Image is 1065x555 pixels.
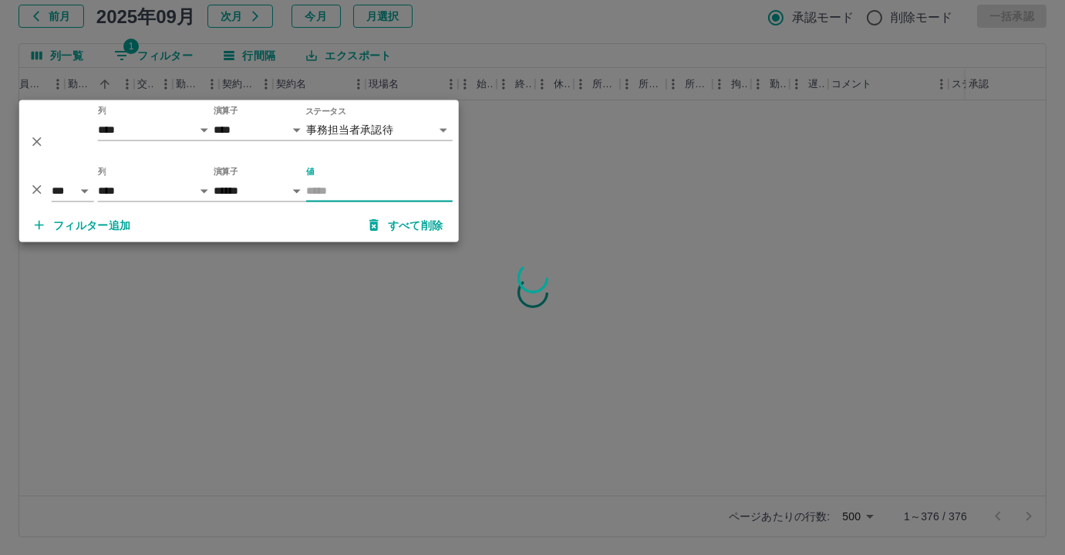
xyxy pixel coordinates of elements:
button: フィルター追加 [22,212,143,239]
label: 演算子 [214,105,238,117]
label: 列 [98,166,106,178]
label: ステータス [305,106,346,117]
button: すべて削除 [357,212,456,239]
label: 列 [98,105,106,117]
select: 論理演算子 [52,180,94,202]
button: 削除 [25,130,49,154]
button: 削除 [25,178,49,201]
div: 事務担当者承認待 [306,119,453,141]
label: 値 [306,166,315,178]
label: 演算子 [214,166,238,178]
